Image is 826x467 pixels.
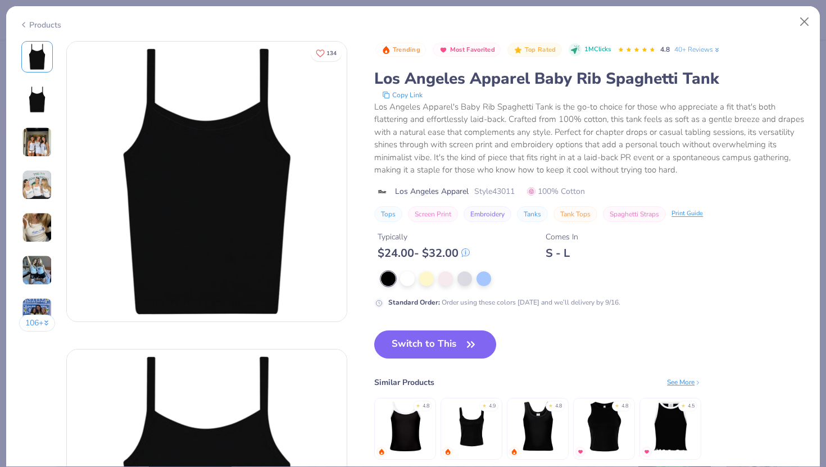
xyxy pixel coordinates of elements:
[22,212,52,243] img: User generated content
[378,246,470,260] div: $ 24.00 - $ 32.00
[674,44,721,55] a: 40+ Reviews
[374,187,389,196] img: brand logo
[388,298,440,307] strong: Standard Order :
[621,402,628,410] div: 4.8
[546,246,578,260] div: S - L
[444,448,451,455] img: trending.gif
[378,448,385,455] img: trending.gif
[603,206,666,222] button: Spaghetti Straps
[375,43,426,57] button: Badge Button
[382,46,391,55] img: Trending sort
[423,402,429,410] div: 4.8
[464,206,511,222] button: Embroidery
[525,47,556,53] span: Top Rated
[511,448,518,455] img: trending.gif
[681,402,686,407] div: ★
[374,377,434,388] div: Similar Products
[511,400,565,453] img: Fresh Prints Sunset Blvd Ribbed Scoop Tank Top
[326,51,337,56] span: 134
[24,43,51,70] img: Front
[374,101,807,176] div: Los Angeles Apparel's Baby Rib Spaghetti Tank is the go-to choice for those who appreciate a fit ...
[374,68,807,89] div: Los Angeles Apparel Baby Rib Spaghetti Tank
[577,448,584,455] img: MostFav.gif
[22,298,52,328] img: User generated content
[439,46,448,55] img: Most Favorited sort
[643,448,650,455] img: MostFav.gif
[660,45,670,54] span: 4.8
[507,43,561,57] button: Badge Button
[67,42,347,321] img: Front
[19,315,56,332] button: 106+
[393,47,420,53] span: Trending
[450,47,495,53] span: Most Favorited
[311,45,342,61] button: Like
[482,402,487,407] div: ★
[546,231,578,243] div: Comes In
[615,402,619,407] div: ★
[618,41,656,59] div: 4.8 Stars
[671,209,703,219] div: Print Guide
[553,206,597,222] button: Tank Tops
[688,402,695,410] div: 4.5
[379,89,426,101] button: copy to clipboard
[578,400,631,453] img: Bella + Canvas Ladies' Micro Ribbed Racerback Tank
[514,46,523,55] img: Top Rated sort
[374,330,496,359] button: Switch to This
[395,185,469,197] span: Los Angeles Apparel
[22,255,52,285] img: User generated content
[22,170,52,200] img: User generated content
[584,45,611,55] span: 1M Clicks
[408,206,458,222] button: Screen Print
[388,297,620,307] div: Order using these colors [DATE] and we’ll delivery by 9/16.
[794,11,815,33] button: Close
[19,19,61,31] div: Products
[644,400,697,453] img: Fresh Prints Sasha Crop Top
[24,86,51,113] img: Back
[555,402,562,410] div: 4.8
[489,402,496,410] div: 4.9
[374,206,402,222] button: Tops
[433,43,501,57] button: Badge Button
[474,185,515,197] span: Style 43011
[445,400,498,453] img: Bella Canvas Ladies' Micro Ribbed Scoop Tank
[22,127,52,157] img: User generated content
[527,185,585,197] span: 100% Cotton
[378,231,470,243] div: Typically
[517,206,548,222] button: Tanks
[548,402,553,407] div: ★
[667,377,701,387] div: See More
[379,400,432,453] img: Fresh Prints Cali Camisole Top
[416,402,420,407] div: ★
